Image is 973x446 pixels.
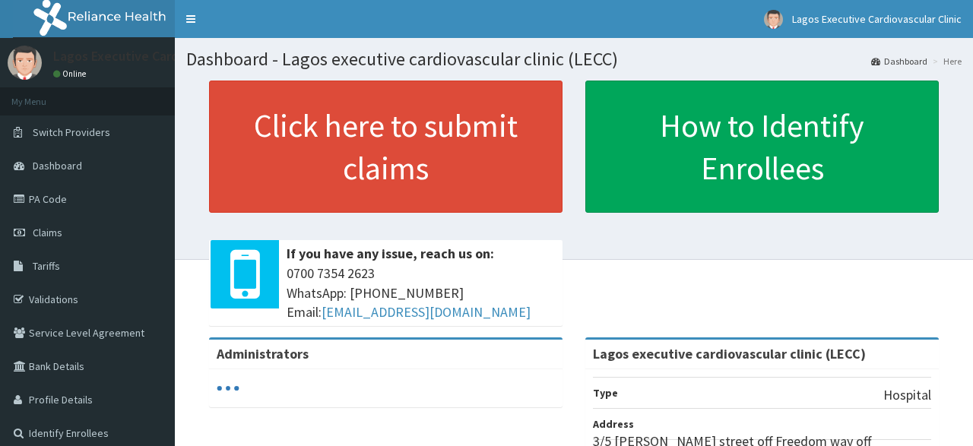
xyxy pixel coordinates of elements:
[33,125,110,139] span: Switch Providers
[593,345,866,362] strong: Lagos executive cardiovascular clinic (LECC)
[593,386,618,400] b: Type
[287,264,555,322] span: 0700 7354 2623 WhatsApp: [PHONE_NUMBER] Email:
[287,245,494,262] b: If you have any issue, reach us on:
[217,377,239,400] svg: audio-loading
[209,81,563,213] a: Click here to submit claims
[8,46,42,80] img: User Image
[53,49,273,63] p: Lagos Executive Cardiovascular Clinic
[929,55,962,68] li: Here
[593,417,634,431] b: Address
[883,385,931,405] p: Hospital
[792,12,962,26] span: Lagos Executive Cardiovascular Clinic
[33,259,60,273] span: Tariffs
[53,68,90,79] a: Online
[186,49,962,69] h1: Dashboard - Lagos executive cardiovascular clinic (LECC)
[871,55,927,68] a: Dashboard
[585,81,939,213] a: How to Identify Enrollees
[33,226,62,239] span: Claims
[33,159,82,172] span: Dashboard
[764,10,783,29] img: User Image
[217,345,309,362] b: Administrators
[322,303,531,321] a: [EMAIL_ADDRESS][DOMAIN_NAME]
